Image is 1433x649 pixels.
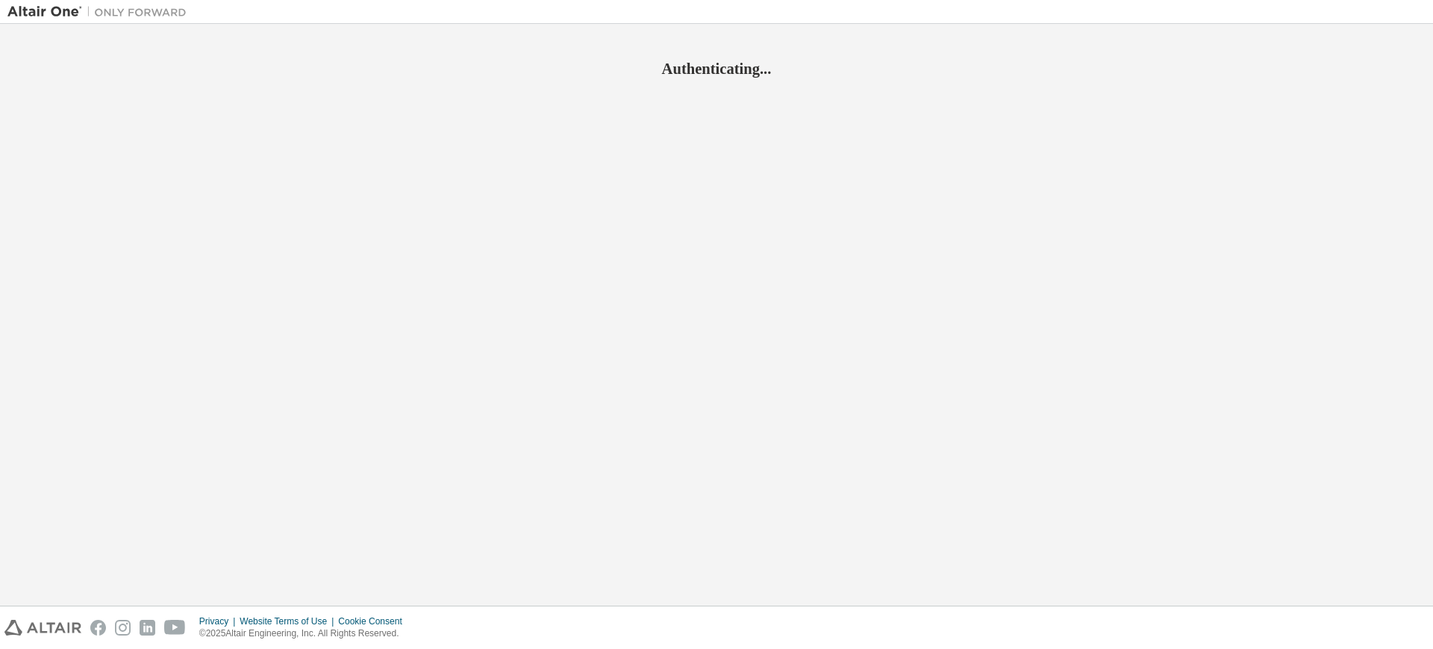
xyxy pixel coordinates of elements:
[4,620,81,636] img: altair_logo.svg
[240,615,338,627] div: Website Terms of Use
[199,627,411,640] p: © 2025 Altair Engineering, Inc. All Rights Reserved.
[140,620,155,636] img: linkedin.svg
[338,615,410,627] div: Cookie Consent
[90,620,106,636] img: facebook.svg
[7,59,1426,78] h2: Authenticating...
[199,615,240,627] div: Privacy
[7,4,194,19] img: Altair One
[115,620,131,636] img: instagram.svg
[164,620,186,636] img: youtube.svg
